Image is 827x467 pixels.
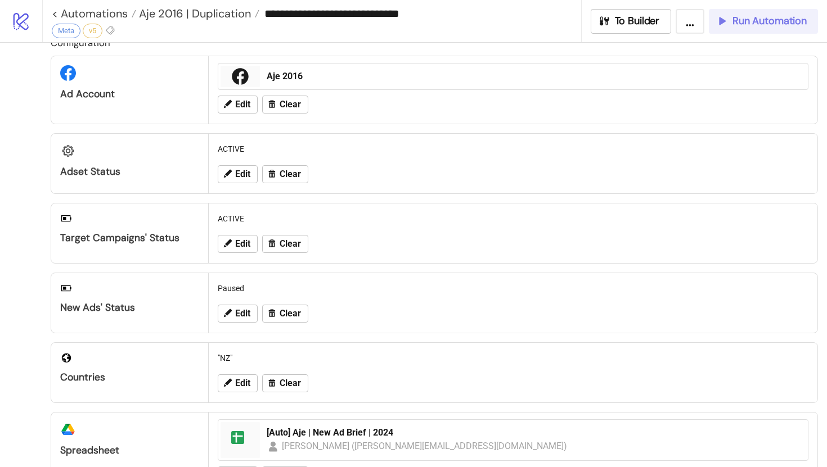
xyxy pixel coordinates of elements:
button: Clear [262,165,308,183]
span: Edit [235,309,250,319]
div: Meta [52,24,80,38]
a: < Automations [52,8,136,19]
button: Clear [262,96,308,114]
span: Edit [235,239,250,249]
span: Aje 2016 | Duplication [136,6,251,21]
span: Edit [235,99,250,110]
button: Clear [262,305,308,323]
span: To Builder [615,15,660,28]
span: Run Automation [732,15,807,28]
span: Edit [235,378,250,388]
button: Edit [218,235,258,253]
div: New Ads' Status [60,301,199,314]
button: Edit [218,96,258,114]
button: Edit [218,374,258,392]
div: v5 [83,24,102,38]
span: Clear [280,378,301,388]
div: Aje 2016 [267,70,801,83]
div: Spreadsheet [60,444,199,457]
button: To Builder [591,9,672,34]
a: Aje 2016 | Duplication [136,8,259,19]
span: Clear [280,239,301,249]
button: Edit [218,165,258,183]
button: Clear [262,235,308,253]
span: Edit [235,169,250,179]
div: [Auto] Aje | New Ad Brief | 2024 [267,427,801,439]
button: ... [676,9,704,34]
span: Clear [280,99,301,110]
button: Edit [218,305,258,323]
div: ACTIVE [213,138,813,160]
h2: Configuration [51,35,818,50]
div: Countries [60,371,199,384]
button: Run Automation [709,9,818,34]
span: Clear [280,169,301,179]
div: Paused [213,278,813,299]
div: Ad Account [60,88,199,101]
div: [PERSON_NAME] ([PERSON_NAME][EMAIL_ADDRESS][DOMAIN_NAME]) [282,439,568,453]
button: Clear [262,374,308,392]
span: Clear [280,309,301,319]
div: Target Campaigns' Status [60,232,199,244]
div: "NZ" [213,347,813,369]
div: Adset Status [60,165,199,178]
div: ACTIVE [213,208,813,229]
